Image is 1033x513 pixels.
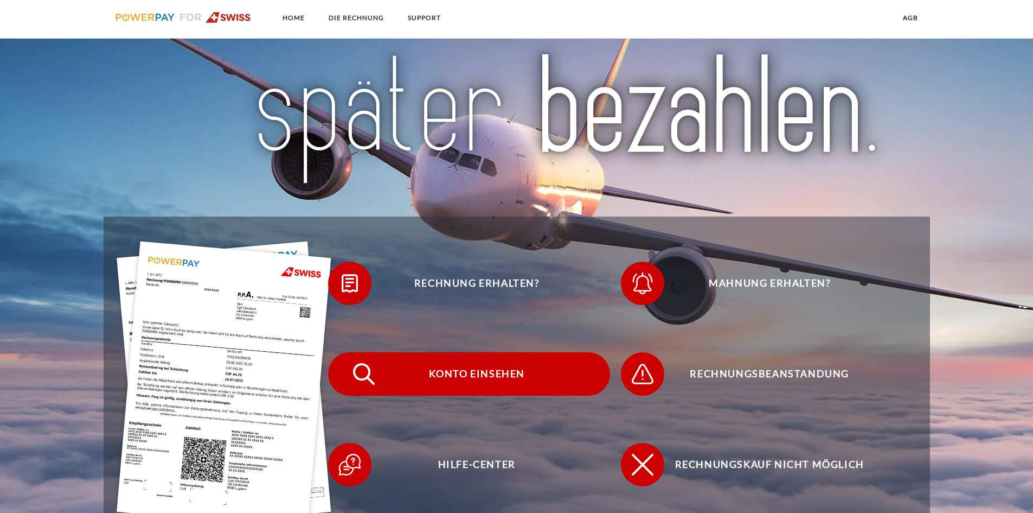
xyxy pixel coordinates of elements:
a: agb [894,8,927,28]
span: Rechnungsbeanstandung [637,352,902,396]
img: qb_warning.svg [629,360,656,388]
button: Rechnung erhalten? [328,262,610,305]
span: Rechnung erhalten? [344,262,609,305]
img: qb_help.svg [336,451,363,478]
a: SUPPORT [399,8,450,28]
button: Konto einsehen [328,352,610,396]
button: Rechnungsbeanstandung [621,352,903,396]
a: Home [273,8,314,28]
img: qb_bell.svg [629,270,656,297]
img: qb_bill.svg [336,270,363,297]
a: DIE RECHNUNG [319,8,393,28]
span: Hilfe-Center [344,443,609,486]
span: Mahnung erhalten? [637,262,902,305]
img: logo-swiss.svg [116,12,252,23]
span: Rechnungskauf nicht möglich [637,443,902,486]
img: qb_search.svg [350,360,377,388]
button: Rechnungskauf nicht möglich [621,443,903,486]
img: qb_close.svg [629,451,656,478]
span: Konto einsehen [344,352,609,396]
button: Hilfe-Center [328,443,610,486]
button: Mahnung erhalten? [621,262,903,305]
